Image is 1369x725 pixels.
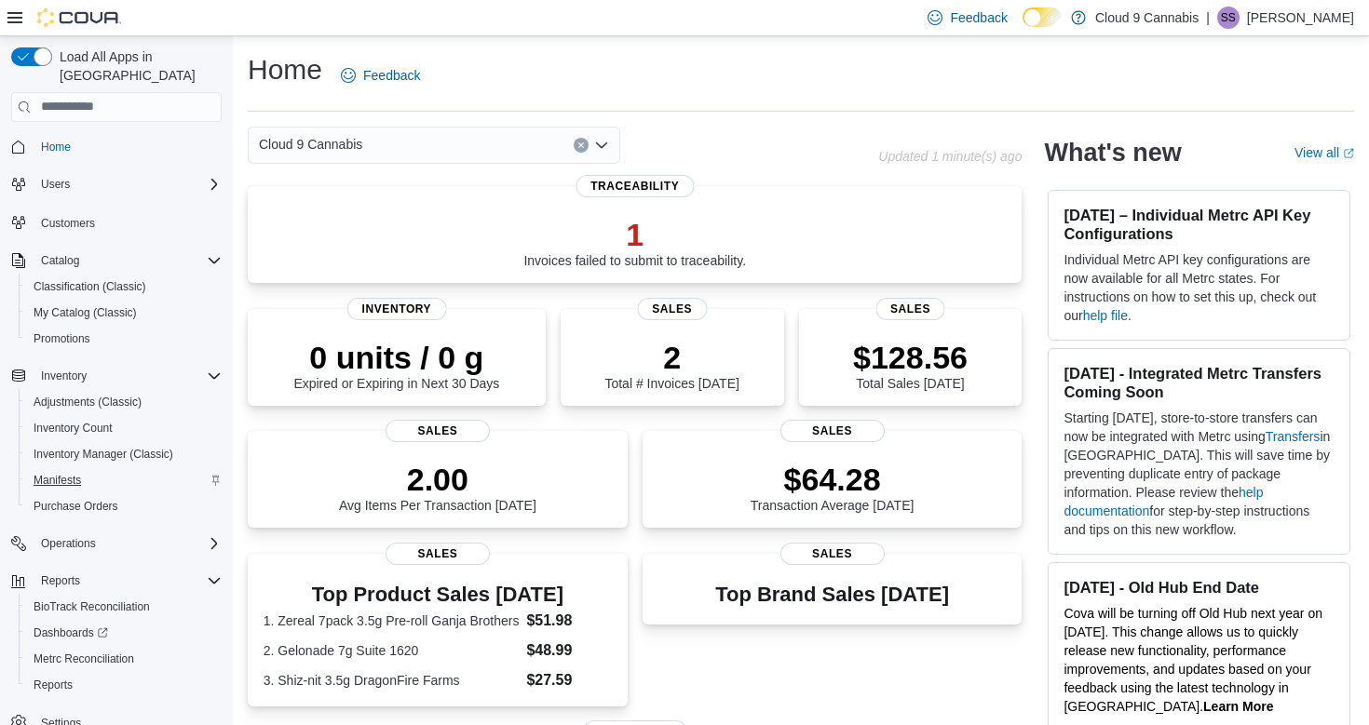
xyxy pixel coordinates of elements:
button: Manifests [19,467,229,493]
p: $128.56 [853,339,968,376]
img: Cova [37,8,121,27]
span: Sales [875,298,945,320]
span: SS [1221,7,1236,29]
button: Inventory [34,365,94,387]
div: Total # Invoices [DATE] [604,339,739,391]
span: Catalog [34,249,222,272]
span: Users [34,173,222,195]
p: $64.28 [751,461,915,498]
dt: 3. Shiz-nit 3.5g DragonFire Farms [264,671,520,690]
a: View allExternal link [1294,145,1354,160]
button: My Catalog (Classic) [19,300,229,326]
p: 2 [604,339,739,376]
span: Sales [780,543,885,565]
dd: $51.98 [526,610,612,632]
p: 2.00 [339,461,536,498]
div: Invoices failed to submit to traceability. [523,216,746,268]
button: Purchase Orders [19,493,229,519]
p: Updated 1 minute(s) ago [878,149,1022,164]
div: Expired or Expiring in Next 30 Days [293,339,499,391]
a: Dashboards [19,620,229,646]
h1: Home [248,51,322,88]
span: Manifests [34,473,81,488]
p: Starting [DATE], store-to-store transfers can now be integrated with Metrc using in [GEOGRAPHIC_D... [1064,409,1335,539]
h3: Top Brand Sales [DATE] [715,584,949,606]
a: Learn More [1203,699,1273,714]
span: Adjustments (Classic) [34,395,142,409]
a: Metrc Reconciliation [26,648,142,670]
span: BioTrack Reconciliation [26,596,222,618]
button: Inventory [4,363,229,389]
button: BioTrack Reconciliation [19,594,229,620]
a: Customers [34,212,102,235]
span: Cloud 9 Cannabis [259,133,362,155]
span: Customers [41,216,95,231]
span: Home [34,135,222,158]
span: Purchase Orders [34,499,118,514]
h3: [DATE] - Old Hub End Date [1064,578,1335,597]
button: Operations [34,532,103,555]
button: Adjustments (Classic) [19,389,229,415]
span: Adjustments (Classic) [26,391,222,413]
span: Feedback [363,66,420,85]
p: Cloud 9 Cannabis [1095,7,1199,29]
dd: $27.59 [526,669,612,691]
span: Dashboards [34,625,108,640]
a: My Catalog (Classic) [26,302,144,324]
div: Sarbjot Singh [1217,7,1240,29]
a: Promotions [26,328,98,350]
span: Cova will be turning off Old Hub next year on [DATE]. This change allows us to quickly release ne... [1064,606,1322,714]
p: | [1206,7,1210,29]
span: Inventory Manager (Classic) [34,447,173,462]
a: Dashboards [26,622,115,644]
button: Reports [4,568,229,594]
button: Promotions [19,326,229,352]
span: Inventory Count [34,421,113,436]
div: Avg Items Per Transaction [DATE] [339,461,536,513]
span: Reports [34,678,73,692]
span: Operations [34,532,222,555]
p: [PERSON_NAME] [1247,7,1354,29]
button: Operations [4,530,229,557]
span: Purchase Orders [26,495,222,517]
button: Users [34,173,77,195]
dt: 1. Zereal 7pack 3.5g Pre-roll Ganja Brothers [264,611,520,630]
span: Inventory [34,365,222,387]
button: Reports [19,672,229,698]
span: Traceability [576,175,694,197]
button: Inventory Manager (Classic) [19,441,229,467]
button: Reports [34,570,88,592]
span: Users [41,177,70,192]
p: 0 units / 0 g [293,339,499,376]
span: Manifests [26,469,222,491]
span: Classification (Classic) [26,275,222,298]
span: Catalog [41,253,79,268]
span: Sales [637,298,707,320]
a: Classification (Classic) [26,275,154,298]
dd: $48.99 [526,639,612,662]
a: Transfers [1266,429,1321,444]
div: Transaction Average [DATE] [751,461,915,513]
svg: External link [1343,148,1354,159]
h3: [DATE] – Individual Metrc API Key Configurations [1064,206,1335,243]
a: Adjustments (Classic) [26,391,149,413]
button: Catalog [4,248,229,274]
span: Sales [780,420,885,442]
h3: Top Product Sales [DATE] [264,584,612,606]
a: Manifests [26,469,88,491]
span: Reports [26,674,222,696]
span: Feedback [950,8,1007,27]
span: Classification (Classic) [34,279,146,294]
a: help documentation [1064,485,1263,518]
p: Individual Metrc API key configurations are now available for all Metrc states. For instructions ... [1064,250,1335,325]
span: Customers [34,210,222,234]
span: Reports [34,570,222,592]
a: Purchase Orders [26,495,126,517]
span: Reports [41,573,80,588]
span: Operations [41,536,96,551]
span: Promotions [26,328,222,350]
span: Inventory [347,298,447,320]
button: Classification (Classic) [19,274,229,300]
button: Home [4,133,229,160]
